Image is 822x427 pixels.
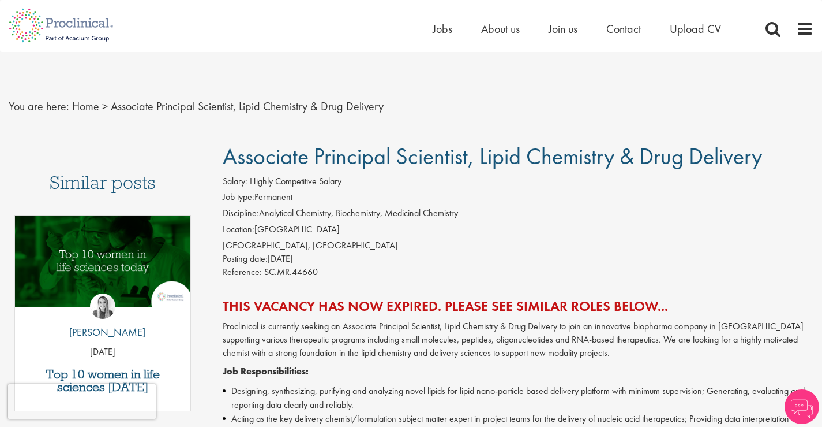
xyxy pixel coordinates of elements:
[50,173,156,200] h3: Similar posts
[433,21,452,36] a: Jobs
[9,99,69,114] span: You are here:
[785,389,819,424] img: Chatbot
[223,223,254,236] label: Location:
[223,223,813,239] li: [GEOGRAPHIC_DATA]
[223,253,268,265] span: Posting date:
[223,384,813,412] li: Designing, synthesizing, purifying and analyzing novel lipids for lipid nano-particle based deliv...
[21,368,185,393] a: Top 10 women in life sciences [DATE]
[223,299,813,314] h2: This vacancy has now expired. Please see similar roles below...
[61,325,145,340] p: [PERSON_NAME]
[223,239,813,253] div: [GEOGRAPHIC_DATA], [GEOGRAPHIC_DATA]
[223,320,813,360] p: Proclinical is currently seeking an Associate Principal Scientist, Lipid Chemistry & Drug Deliver...
[111,99,384,114] span: Associate Principal Scientist, Lipid Chemistry & Drug Delivery
[223,175,247,188] label: Salary:
[549,21,577,36] a: Join us
[481,21,520,36] a: About us
[606,21,641,36] a: Contact
[8,384,156,419] iframe: reCAPTCHA
[223,207,259,220] label: Discipline:
[223,191,254,204] label: Job type:
[264,266,318,278] span: SC.MR.44660
[61,294,145,346] a: Hannah Burke [PERSON_NAME]
[223,142,762,171] span: Associate Principal Scientist, Lipid Chemistry & Drug Delivery
[670,21,721,36] a: Upload CV
[223,207,813,223] li: Analytical Chemistry, Biochemistry, Medicinal Chemistry
[15,216,190,318] a: Link to a post
[90,294,115,319] img: Hannah Burke
[223,365,309,377] strong: Job Responsibilities:
[223,191,813,207] li: Permanent
[72,99,99,114] a: breadcrumb link
[15,216,190,307] img: Top 10 women in life sciences today
[250,175,341,187] span: Highly Competitive Salary
[102,99,108,114] span: >
[15,346,190,359] p: [DATE]
[223,253,813,266] div: [DATE]
[223,266,262,279] label: Reference:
